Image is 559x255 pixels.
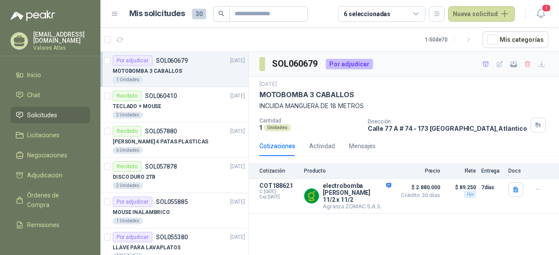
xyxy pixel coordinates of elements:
[323,203,391,210] p: Agranza ZOMAC S.A.S.
[10,147,90,163] a: Negociaciones
[349,141,376,151] div: Mensajes
[113,138,208,146] p: [PERSON_NAME] 4 PATAS PLASTICAS
[326,59,373,69] div: Por adjudicar
[10,107,90,123] a: Solicitudes
[448,6,515,22] button: Nueva solicitud
[113,182,143,189] div: 2 Unidades
[113,91,141,101] div: Recibido
[309,141,335,151] div: Actividad
[156,199,188,205] p: SOL055885
[272,57,319,71] h3: SOL060679
[10,167,90,184] a: Adjudicación
[397,193,440,198] span: Crédito 30 días
[145,128,177,134] p: SOL057880
[464,191,476,198] div: Fijo
[156,58,188,64] p: SOL060679
[259,118,361,124] p: Cantidad
[323,182,391,203] p: electrobomba [PERSON_NAME] 11/2 x 11/2
[100,193,248,228] a: Por adjudicarSOL055885[DATE] MOUSE INALAMBRICO1 Unidades
[113,147,143,154] div: 6 Unidades
[27,90,40,100] span: Chat
[533,6,549,22] button: 1
[27,150,67,160] span: Negociaciones
[33,31,90,44] p: [EMAIL_ADDRESS][DOMAIN_NAME]
[259,189,299,194] span: C: [DATE]
[10,67,90,83] a: Inicio
[259,90,354,99] p: MOTOBOMBA 3 CABALLOS
[27,170,62,180] span: Adjudicación
[145,163,177,170] p: SOL057878
[113,161,141,172] div: Recibido
[368,125,527,132] p: Calle 77 A # 74 - 173 [GEOGRAPHIC_DATA] , Atlántico
[397,168,440,174] p: Precio
[264,124,291,131] div: Unidades
[113,208,170,217] p: MOUSE INALAMBRICO
[113,173,155,181] p: DISCO DURO 2TB
[542,4,551,12] span: 1
[145,93,177,99] p: SOL060410
[156,234,188,240] p: SOL055380
[113,232,152,242] div: Por adjudicar
[481,168,503,174] p: Entrega
[368,119,527,125] p: Dirección
[100,122,248,158] a: RecibidoSOL057880[DATE] [PERSON_NAME] 4 PATAS PLASTICAS6 Unidades
[230,198,245,206] p: [DATE]
[344,9,390,19] div: 6 seleccionadas
[33,45,90,51] p: Valores Atlas
[230,163,245,171] p: [DATE]
[445,182,476,193] p: $ 89.250
[100,87,248,122] a: RecibidoSOL060410[DATE] TECLADO + MOUSE2 Unidades
[259,141,295,151] div: Cotizaciones
[259,124,262,131] p: 1
[113,126,141,136] div: Recibido
[481,182,503,193] p: 7 días
[113,76,143,83] div: 1 Unidades
[445,168,476,174] p: Flete
[27,220,59,230] span: Remisiones
[230,127,245,136] p: [DATE]
[483,31,549,48] button: Mís categorías
[10,127,90,143] a: Licitaciones
[192,9,206,19] span: 30
[100,52,248,87] a: Por adjudicarSOL060679[DATE] MOTOBOMBA 3 CABALLOS1 Unidades
[27,70,41,80] span: Inicio
[113,102,161,111] p: TECLADO + MOUSE
[129,7,185,20] h1: Mis solicitudes
[113,218,143,224] div: 1 Unidades
[259,182,299,189] p: COT188621
[10,187,90,213] a: Órdenes de Compra
[259,101,549,111] p: INCUIDA MANGUERA DE 18 METROS
[10,87,90,103] a: Chat
[113,55,152,66] div: Por adjudicar
[218,10,224,17] span: search
[27,130,59,140] span: Licitaciones
[113,112,143,119] div: 2 Unidades
[259,168,299,174] p: Cotización
[27,190,82,210] span: Órdenes de Compra
[230,92,245,100] p: [DATE]
[259,80,277,88] p: [DATE]
[100,158,248,193] a: RecibidoSOL057878[DATE] DISCO DURO 2TB2 Unidades
[113,197,152,207] div: Por adjudicar
[304,189,319,203] img: Company Logo
[113,67,182,75] p: MOTOBOMBA 3 CABALLOS
[230,233,245,241] p: [DATE]
[425,33,476,47] div: 1 - 50 de 70
[304,168,391,174] p: Producto
[230,57,245,65] p: [DATE]
[27,110,57,120] span: Solicitudes
[508,168,526,174] p: Docs
[259,194,299,200] span: Exp: [DATE]
[397,182,440,193] span: $ 2.880.000
[10,217,90,233] a: Remisiones
[10,10,55,21] img: Logo peakr
[113,244,180,252] p: LLAVE PARA LAVAPLATOS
